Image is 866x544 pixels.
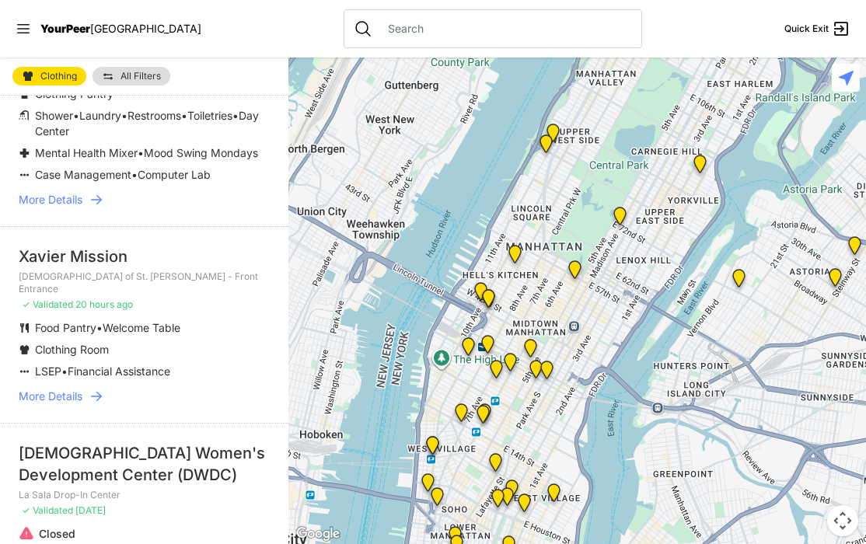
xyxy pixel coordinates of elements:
[543,124,563,148] div: Pathways Adult Drop-In Program
[79,109,121,122] span: Laundry
[610,207,630,232] div: Manhattan
[501,353,520,378] div: Headquarters
[19,192,82,207] span: More Details
[120,71,161,81] span: All Filters
[19,192,270,207] a: More Details
[181,109,187,122] span: •
[379,21,632,37] input: Search
[515,493,534,518] div: University Community Social Services (UCSS)
[537,361,557,385] div: Mainchance Adult Drop-in Center
[35,146,138,159] span: Mental Health Mixer
[428,487,447,512] div: Main Location, SoHo, DYCD Youth Drop-in Center
[292,524,344,544] img: Google
[75,298,133,310] span: 20 hours ago
[40,22,90,35] span: YourPeer
[138,168,211,181] span: Computer Lab
[729,269,749,294] div: Fancy Thrift Shop
[423,436,442,461] div: Greenwich Village
[35,343,109,356] span: Clothing Room
[75,504,106,516] span: [DATE]
[526,360,546,385] div: Greater New York City
[19,270,270,295] p: [DEMOGRAPHIC_DATA] of St. [PERSON_NAME] - Front Entrance
[35,168,131,181] span: Case Management
[93,67,170,85] a: All Filters
[40,24,201,33] a: YourPeer[GEOGRAPHIC_DATA]
[19,389,270,404] a: More Details
[35,109,73,122] span: Shower
[127,109,181,122] span: Restrooms
[103,321,180,334] span: Welcome Table
[292,524,344,544] a: Open this area in Google Maps (opens a new window)
[187,109,232,122] span: Toiletries
[96,321,103,334] span: •
[22,504,73,516] span: ✓ Validated
[144,146,258,159] span: Mood Swing Mondays
[452,403,471,428] div: Church of the Village
[505,245,525,270] div: 9th Avenue Drop-in Center
[544,483,564,508] div: Manhattan
[73,109,79,122] span: •
[19,442,270,486] div: [DEMOGRAPHIC_DATA] Women's Development Center (DWDC)
[35,364,61,378] span: LSEP
[90,22,201,35] span: [GEOGRAPHIC_DATA]
[487,360,506,385] div: New Location, Headquarters
[478,335,498,360] div: Antonio Olivieri Drop-in Center
[486,453,505,478] div: Harvey Milk High School
[61,364,68,378] span: •
[22,298,73,310] span: ✓ Validated
[12,67,86,85] a: Clothing
[498,487,517,512] div: St. Joseph House
[488,489,508,514] div: Bowery Campus
[68,364,170,378] span: Financial Assistance
[479,289,498,314] div: Metro Baptist Church
[827,505,858,536] button: Map camera controls
[784,23,829,35] span: Quick Exit
[502,479,522,504] div: Maryhouse
[35,321,96,334] span: Food Pantry
[19,489,270,501] p: La Sala Drop-In Center
[138,146,144,159] span: •
[690,155,710,180] div: Avenue Church
[121,109,127,122] span: •
[39,526,270,542] p: Closed
[784,19,850,38] a: Quick Exit
[471,282,491,307] div: New York
[232,109,239,122] span: •
[459,337,478,362] div: Chelsea
[131,168,138,181] span: •
[40,71,77,81] span: Clothing
[19,389,82,404] span: More Details
[475,403,494,428] div: Church of St. Francis Xavier - Front Entrance
[19,246,270,267] div: Xavier Mission
[473,405,493,430] div: Back of the Church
